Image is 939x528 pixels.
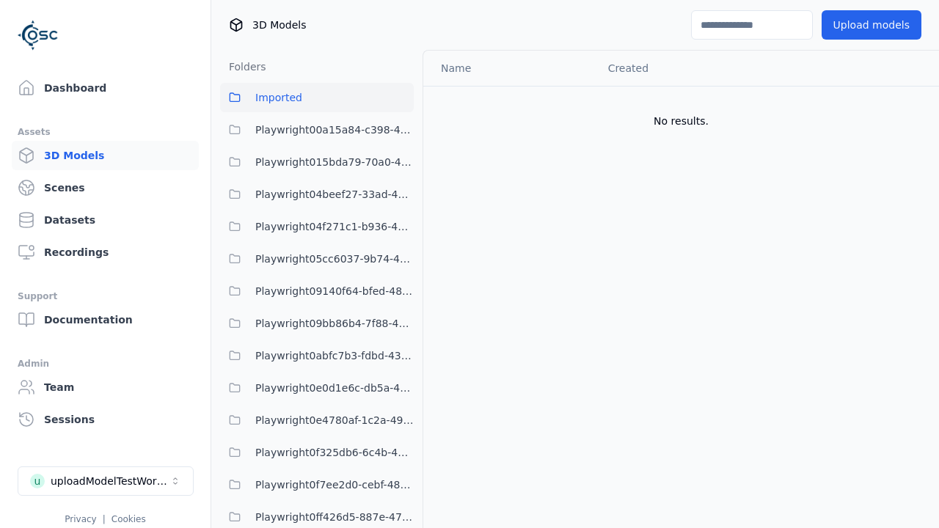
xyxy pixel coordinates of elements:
[423,51,596,86] th: Name
[12,173,199,202] a: Scenes
[255,411,414,429] span: Playwright0e4780af-1c2a-492e-901c-6880da17528a
[255,153,414,171] span: Playwright015bda79-70a0-409c-99cb-1511bab16c94
[255,186,414,203] span: Playwright04beef27-33ad-4b39-a7ba-e3ff045e7193
[255,250,414,268] span: Playwright05cc6037-9b74-4704-86c6-3ffabbdece83
[12,305,199,334] a: Documentation
[255,347,414,364] span: Playwright0abfc7b3-fdbd-438a-9097-bdc709c88d01
[220,406,414,435] button: Playwright0e4780af-1c2a-492e-901c-6880da17528a
[220,341,414,370] button: Playwright0abfc7b3-fdbd-438a-9097-bdc709c88d01
[220,244,414,274] button: Playwright05cc6037-9b74-4704-86c6-3ffabbdece83
[12,141,199,170] a: 3D Models
[65,514,96,524] a: Privacy
[112,514,146,524] a: Cookies
[255,89,302,106] span: Imported
[255,476,414,494] span: Playwright0f7ee2d0-cebf-4840-a756-5a7a26222786
[220,83,414,112] button: Imported
[596,51,773,86] th: Created
[18,466,194,496] button: Select a workspace
[255,508,414,526] span: Playwright0ff426d5-887e-47ce-9e83-c6f549f6a63f
[255,379,414,397] span: Playwright0e0d1e6c-db5a-4244-b424-632341d2c1b4
[423,86,939,156] td: No results.
[18,15,59,56] img: Logo
[12,238,199,267] a: Recordings
[220,438,414,467] button: Playwright0f325db6-6c4b-4947-9a8f-f4487adedf2c
[220,212,414,241] button: Playwright04f271c1-b936-458c-b5f6-36ca6337f11a
[255,282,414,300] span: Playwright09140f64-bfed-4894-9ae1-f5b1e6c36039
[822,10,921,40] button: Upload models
[220,470,414,499] button: Playwright0f7ee2d0-cebf-4840-a756-5a7a26222786
[12,405,199,434] a: Sessions
[255,121,414,139] span: Playwright00a15a84-c398-4ef4-9da8-38c036397b1e
[252,18,306,32] span: 3D Models
[30,474,45,488] div: u
[18,355,193,373] div: Admin
[18,287,193,305] div: Support
[12,205,199,235] a: Datasets
[255,315,414,332] span: Playwright09bb86b4-7f88-4a8f-8ea8-a4c9412c995e
[255,218,414,235] span: Playwright04f271c1-b936-458c-b5f6-36ca6337f11a
[103,514,106,524] span: |
[220,373,414,403] button: Playwright0e0d1e6c-db5a-4244-b424-632341d2c1b4
[220,115,414,144] button: Playwright00a15a84-c398-4ef4-9da8-38c036397b1e
[51,474,169,488] div: uploadModelTestWorkspace
[18,123,193,141] div: Assets
[220,180,414,209] button: Playwright04beef27-33ad-4b39-a7ba-e3ff045e7193
[255,444,414,461] span: Playwright0f325db6-6c4b-4947-9a8f-f4487adedf2c
[220,147,414,177] button: Playwright015bda79-70a0-409c-99cb-1511bab16c94
[220,276,414,306] button: Playwright09140f64-bfed-4894-9ae1-f5b1e6c36039
[220,59,266,74] h3: Folders
[12,373,199,402] a: Team
[12,73,199,103] a: Dashboard
[220,309,414,338] button: Playwright09bb86b4-7f88-4a8f-8ea8-a4c9412c995e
